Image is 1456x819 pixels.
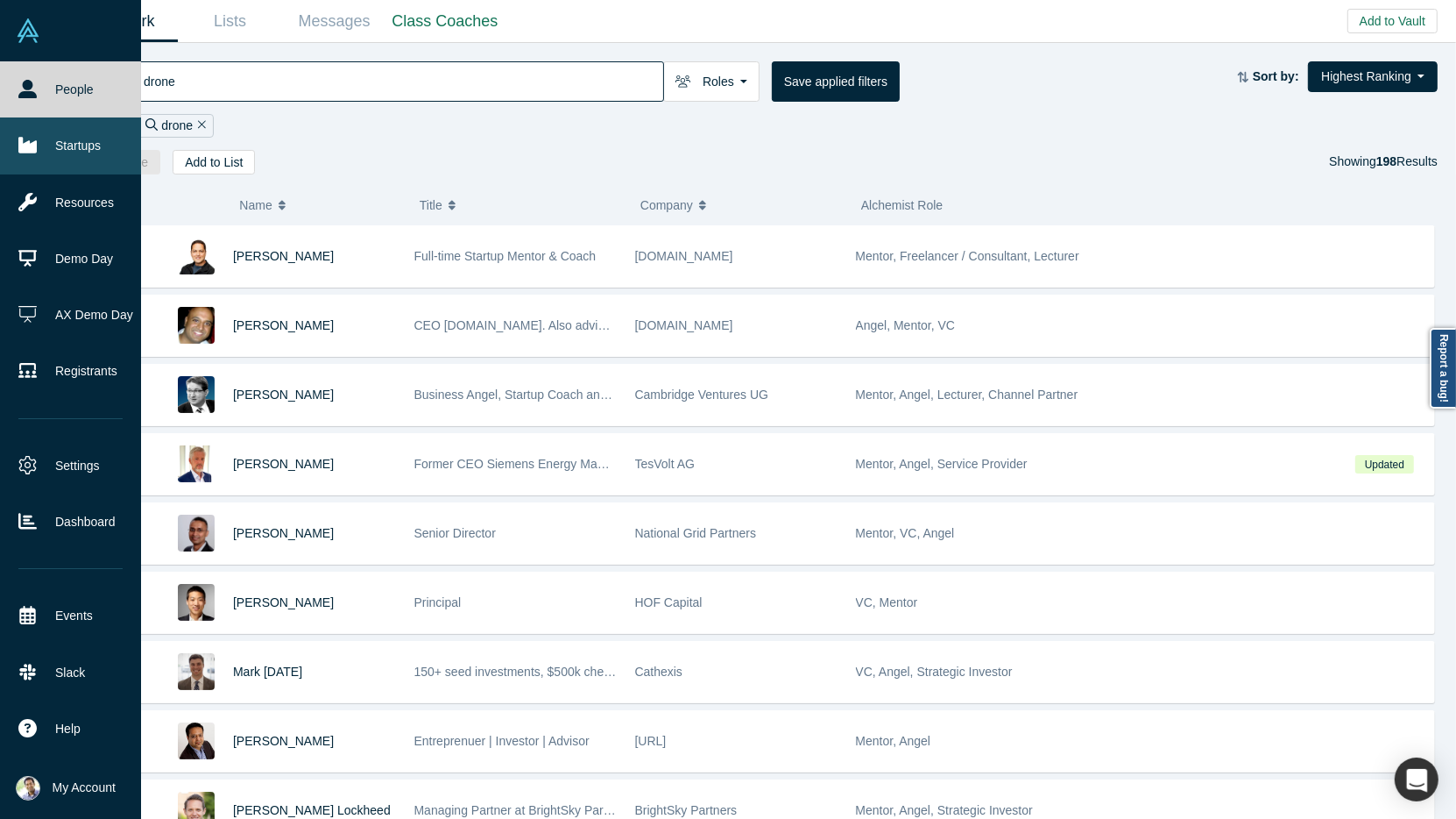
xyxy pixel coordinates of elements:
[1355,455,1413,474] span: Updated
[178,723,215,759] img: Anup Mehta's Profile Image
[233,665,302,679] a: Mark [DATE]
[178,238,215,274] img: Samir Ghosh's Profile Image
[282,1,386,42] a: Messages
[233,457,334,471] a: [PERSON_NAME]
[233,526,334,540] a: [PERSON_NAME]
[1329,150,1438,174] div: Showing
[635,318,733,332] span: [DOMAIN_NAME]
[1308,61,1438,92] button: Highest Ranking
[414,665,805,679] span: 150+ seed investments, $500k checks, sector agnostic, traction focused
[856,803,1033,817] span: Mentor, Angel, Strategic Investor
[142,61,663,102] input: Search by name, title, company, summary, expertise, investment criteria or topics of focus
[1376,154,1438,168] span: Results
[856,457,1028,471] span: Mentor, Angel, Service Provider
[233,595,334,609] a: [PERSON_NAME]
[233,388,334,402] a: [PERSON_NAME]
[635,665,682,679] span: Cathexis
[640,187,843,224] button: Company
[635,803,738,817] span: BrightSky Partners
[178,445,215,482] img: Ralf Christian's Profile Image
[233,249,334,263] a: [PERSON_NAME]
[178,515,215,552] img: Raghu Madabushi's Profile Image
[772,61,900,102] button: Save applied filters
[663,61,760,102] button: Roles
[1253,69,1299,83] strong: Sort by:
[16,776,40,801] img: Ravi Belani's Account
[138,114,213,138] div: drone
[856,526,955,540] span: Mentor, VC, Angel
[414,734,590,748] span: Entreprenuer | Investor | Advisor
[178,653,215,690] img: Mark Friday's Profile Image
[856,249,1079,263] span: Mentor, Freelancer / Consultant, Lecturer
[239,187,401,224] button: Name
[861,198,943,212] span: Alchemist Role
[635,595,703,609] span: HOF Capital
[233,318,334,332] a: [PERSON_NAME]
[16,776,116,801] button: My Account
[233,803,391,817] a: [PERSON_NAME] Lockheed
[635,388,769,402] span: Cambridge Ventures UG
[55,720,81,738] span: Help
[1430,328,1456,409] a: Report a bug!
[635,526,757,540] span: National Grid Partners
[178,584,215,621] img: Victor Wang's Profile Image
[856,595,918,609] span: VC, Mentor
[635,249,733,263] span: [DOMAIN_NAME]
[178,1,282,42] a: Lists
[414,318,965,332] span: CEO [DOMAIN_NAME]. Also advising and investing. Previously w/ Red Hat, Inktank, DreamHost, etc.
[414,803,631,817] span: Managing Partner at BrightSky Partners
[178,307,215,344] img: Ben Cherian's Profile Image
[635,457,695,471] span: TesVolt AG
[239,187,272,224] span: Name
[414,249,597,263] span: Full-time Startup Mentor & Coach
[193,116,206,136] button: Remove Filter
[1376,154,1396,168] strong: 198
[414,388,711,402] span: Business Angel, Startup Coach and best-selling author
[233,734,334,748] a: [PERSON_NAME]
[53,779,116,797] span: My Account
[178,376,215,413] img: Martin Giese's Profile Image
[856,734,931,748] span: Mentor, Angel
[420,187,442,224] span: Title
[173,150,255,174] button: Add to List
[420,187,622,224] button: Title
[16,18,40,43] img: Alchemist Vault Logo
[640,187,693,224] span: Company
[386,1,504,42] a: Class Coaches
[856,318,956,332] span: Angel, Mentor, VC
[856,665,1013,679] span: VC, Angel, Strategic Investor
[414,457,791,471] span: Former CEO Siemens Energy Management Division of SIEMENS AG
[635,734,667,748] span: [URL]
[1347,9,1438,33] button: Add to Vault
[414,595,462,609] span: Principal
[856,388,1078,402] span: Mentor, Angel, Lecturer, Channel Partner
[414,526,496,540] span: Senior Director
